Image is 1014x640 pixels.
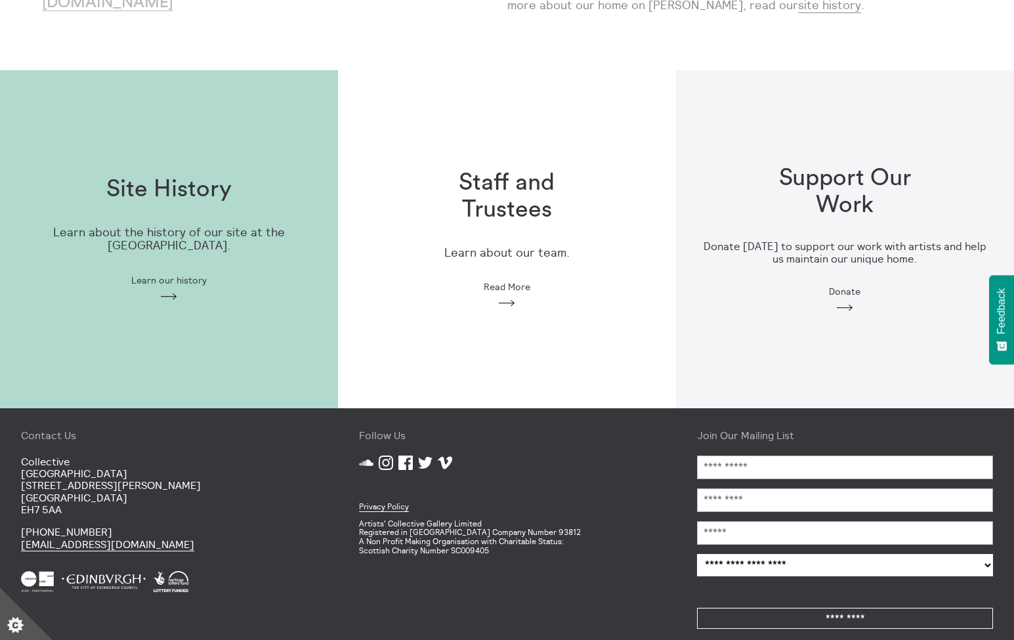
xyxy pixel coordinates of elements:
span: Read More [484,282,530,292]
h4: Contact Us [21,429,317,441]
a: [EMAIL_ADDRESS][DOMAIN_NAME] [21,538,194,551]
h1: Staff and Trustees [423,169,591,224]
p: [PHONE_NUMBER] [21,526,317,550]
h1: Site History [106,176,232,203]
p: Artists' Collective Gallery Limited Registered in [GEOGRAPHIC_DATA] Company Number 93812 A Non Pr... [359,519,655,555]
p: Learn about the history of our site at the [GEOGRAPHIC_DATA]. [21,226,317,253]
button: Feedback - Show survey [989,275,1014,364]
img: Heritage Lottery Fund [154,571,188,592]
p: Collective [GEOGRAPHIC_DATA] [STREET_ADDRESS][PERSON_NAME] [GEOGRAPHIC_DATA] EH7 5AA [21,456,317,516]
h1: Support Our Work [761,165,929,219]
span: Feedback [996,288,1007,334]
span: Learn our history [131,275,207,286]
span: Donate [829,286,860,297]
a: Privacy Policy [359,501,409,512]
img: Creative Scotland [21,571,54,592]
h4: Follow Us [359,429,655,441]
h4: Join Our Mailing List [697,429,993,441]
p: Learn about our team. [444,246,570,260]
img: City Of Edinburgh Council White [62,571,146,592]
h3: Donate [DATE] to support our work with artists and help us maintain our unique home. [697,240,993,265]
